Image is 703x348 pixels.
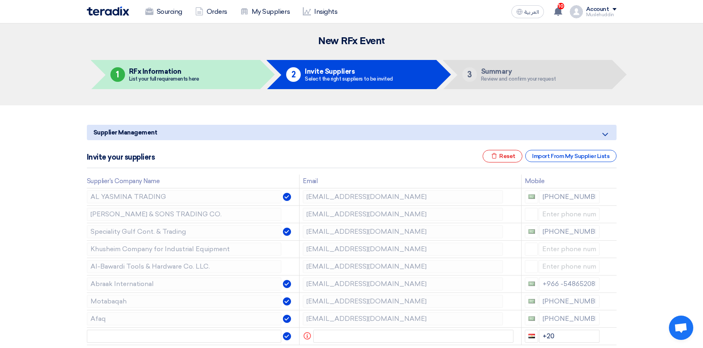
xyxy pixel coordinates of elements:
a: Insights [296,3,344,21]
input: Email [303,225,503,238]
input: Email [303,243,503,256]
div: 3 [462,67,477,82]
img: Verified Account [283,193,291,201]
h2: New RFx Event [87,36,617,47]
input: Supplier Name [87,190,282,203]
div: Open chat [669,316,693,340]
h5: Invite Suppliers [305,68,393,75]
input: Supplier Name [87,208,282,221]
th: Supplier's Company Name [87,175,300,188]
input: Email [303,278,503,290]
input: Supplier Name [87,295,282,308]
img: Verified Account [283,315,291,323]
img: Teradix logo [87,6,129,16]
div: Review and confirm your request [481,76,556,81]
img: Verified Account [283,280,291,288]
input: Email [313,330,513,343]
img: Verified Account [283,332,291,340]
a: My Suppliers [234,3,296,21]
div: Reset [483,150,522,162]
input: Email [303,260,503,273]
div: Select the right suppliers to be invited [305,76,393,81]
div: 1 [110,67,125,82]
span: العربية [524,9,539,15]
div: Muslehuddin [586,13,617,17]
input: Email [303,208,503,221]
input: Supplier Name [87,278,282,290]
div: Import From My Supplier Lists [525,150,616,162]
input: Email [303,295,503,308]
th: Mobile [522,175,603,188]
th: Email [300,175,522,188]
input: Enter phone number [539,330,599,343]
img: Verified Account [283,297,291,305]
button: العربية [511,5,544,18]
h5: Invite your suppliers [87,153,155,161]
input: Supplier Name [87,312,282,325]
div: Account [586,6,609,13]
input: Email [303,190,503,203]
h5: Supplier Management [87,125,617,140]
h5: Summary [481,68,556,75]
input: Supplier Name [87,225,282,238]
img: Verified Account [283,228,291,236]
span: 10 [558,3,564,9]
div: 2 [286,67,301,82]
a: Orders [189,3,234,21]
div: List your full requirements here [129,76,199,81]
input: Email [303,312,503,325]
input: Supplier Name [87,330,282,343]
a: Sourcing [139,3,189,21]
h5: RFx Information [129,68,199,75]
input: Supplier Name [87,260,282,273]
img: profile_test.png [570,5,583,18]
input: Supplier Name [87,243,282,256]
